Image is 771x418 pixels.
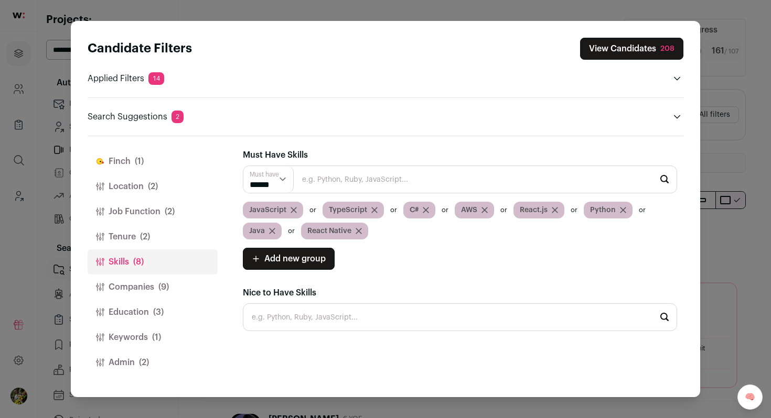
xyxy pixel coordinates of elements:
span: (2) [165,205,175,218]
button: Keywords(1) [88,325,218,350]
span: (1) [135,155,144,168]
button: Job Function(2) [88,199,218,224]
button: Tenure(2) [88,224,218,249]
span: Java [249,226,265,236]
button: Companies(9) [88,274,218,300]
input: e.g. Python, Ruby, JavaScript... [243,303,677,331]
div: 208 [660,43,674,54]
span: C# [410,205,419,215]
span: Add new group [264,252,326,265]
span: 14 [148,72,164,85]
button: Finch(1) [88,149,218,174]
p: Search Suggestions [88,111,184,123]
span: (2) [148,180,158,193]
span: React Native [307,226,351,236]
span: (1) [152,331,161,344]
button: Admin(2) [88,350,218,375]
input: e.g. Python, Ruby, JavaScript... [243,166,677,193]
label: Must Have Skills [243,149,308,161]
a: 🧠 [737,384,763,410]
span: (2) [140,230,150,243]
button: Close search preferences [580,38,683,60]
button: Add new group [243,248,335,270]
span: 2 [172,111,184,123]
button: Skills(8) [88,249,218,274]
span: (3) [153,306,164,318]
span: Nice to Have Skills [243,289,316,297]
span: React.js [520,205,548,215]
span: AWS [461,205,477,215]
p: Applied Filters [88,72,164,85]
span: JavaScript [249,205,286,215]
span: Python [590,205,616,215]
button: Location(2) [88,174,218,199]
strong: Candidate Filters [88,42,192,55]
button: Education(3) [88,300,218,325]
button: Open applied filters [671,72,683,85]
span: (8) [133,256,144,268]
span: TypeScript [329,205,367,215]
span: (2) [139,356,149,369]
span: (9) [158,281,169,293]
